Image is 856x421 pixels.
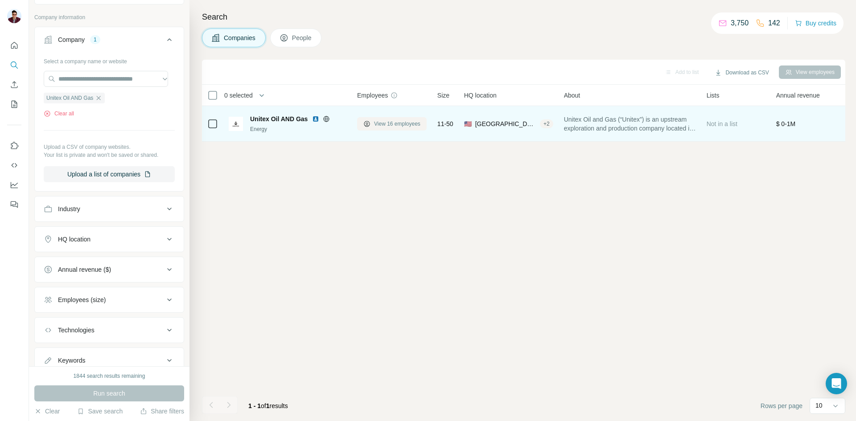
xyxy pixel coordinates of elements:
[437,119,453,128] span: 11-50
[7,9,21,23] img: Avatar
[58,35,85,44] div: Company
[58,204,80,213] div: Industry
[707,120,737,127] span: Not in a list
[44,143,175,151] p: Upload a CSV of company websites.
[35,259,184,280] button: Annual revenue ($)
[292,33,313,42] span: People
[540,120,553,128] div: + 2
[708,66,775,79] button: Download as CSV
[58,356,85,365] div: Keywords
[768,18,780,29] p: 142
[229,117,243,131] img: Logo of Unitex Oil AND Gas
[202,11,845,23] h4: Search
[464,91,497,100] span: HQ location
[44,166,175,182] button: Upload a list of companies
[250,114,308,123] span: Unitex Oil AND Gas
[707,91,720,100] span: Lists
[7,138,21,154] button: Use Surfe on LinkedIn
[731,18,749,29] p: 3,750
[7,37,21,53] button: Quick start
[250,125,346,133] div: Energy
[776,120,796,127] span: $ 0-1M
[357,117,427,131] button: View 16 employees
[140,407,184,416] button: Share filters
[266,402,270,409] span: 1
[475,119,536,128] span: [GEOGRAPHIC_DATA]
[35,229,184,250] button: HQ location
[74,372,145,380] div: 1844 search results remaining
[58,326,95,335] div: Technologies
[437,91,449,100] span: Size
[77,407,123,416] button: Save search
[776,91,820,100] span: Annual revenue
[464,119,472,128] span: 🇺🇸
[35,319,184,341] button: Technologies
[7,177,21,193] button: Dashboard
[374,120,420,128] span: View 16 employees
[7,77,21,93] button: Enrich CSV
[357,91,388,100] span: Employees
[35,29,184,54] button: Company1
[7,57,21,73] button: Search
[58,295,106,304] div: Employees (size)
[7,96,21,112] button: My lists
[7,196,21,213] button: Feedback
[58,235,91,244] div: HQ location
[564,115,696,133] span: Unitex Oil and Gas (“Unitex”) is an upstream exploration and production company located in [GEOGR...
[224,33,256,42] span: Companies
[44,110,74,118] button: Clear all
[35,289,184,311] button: Employees (size)
[312,115,319,123] img: LinkedIn logo
[35,198,184,220] button: Industry
[224,91,253,100] span: 0 selected
[564,91,580,100] span: About
[34,407,60,416] button: Clear
[35,350,184,371] button: Keywords
[815,401,823,410] p: 10
[34,13,184,21] p: Company information
[7,157,21,173] button: Use Surfe API
[248,402,261,409] span: 1 - 1
[90,36,100,44] div: 1
[44,151,175,159] p: Your list is private and won't be saved or shared.
[44,54,175,65] div: Select a company name or website
[826,373,847,394] div: Open Intercom Messenger
[795,17,836,29] button: Buy credits
[58,265,111,274] div: Annual revenue ($)
[761,401,802,410] span: Rows per page
[46,94,93,102] span: Unitex Oil AND Gas
[261,402,266,409] span: of
[248,402,288,409] span: results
